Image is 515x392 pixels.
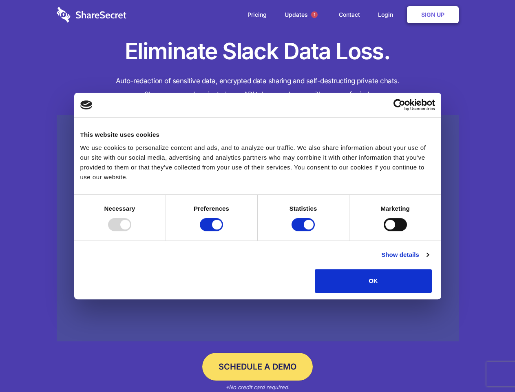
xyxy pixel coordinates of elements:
a: Contact [331,2,368,27]
h1: Eliminate Slack Data Loss. [57,37,459,66]
div: We use cookies to personalize content and ads, and to analyze our traffic. We also share informat... [80,143,435,182]
a: Schedule a Demo [202,353,313,381]
a: Show details [381,250,429,260]
strong: Necessary [104,205,135,212]
button: OK [315,269,432,293]
div: This website uses cookies [80,130,435,140]
strong: Statistics [290,205,317,212]
strong: Marketing [380,205,410,212]
a: Pricing [239,2,275,27]
a: Wistia video thumbnail [57,115,459,342]
a: Sign Up [407,6,459,23]
a: Usercentrics Cookiebot - opens in a new window [364,99,435,111]
em: *No credit card required. [225,384,290,390]
span: 1 [311,11,318,18]
a: Login [370,2,405,27]
img: logo [80,100,93,109]
strong: Preferences [194,205,229,212]
h4: Auto-redaction of sensitive data, encrypted data sharing and self-destructing private chats. Shar... [57,74,459,101]
img: logo-wordmark-white-trans-d4663122ce5f474addd5e946df7df03e33cb6a1c49d2221995e7729f52c070b2.svg [57,7,126,22]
